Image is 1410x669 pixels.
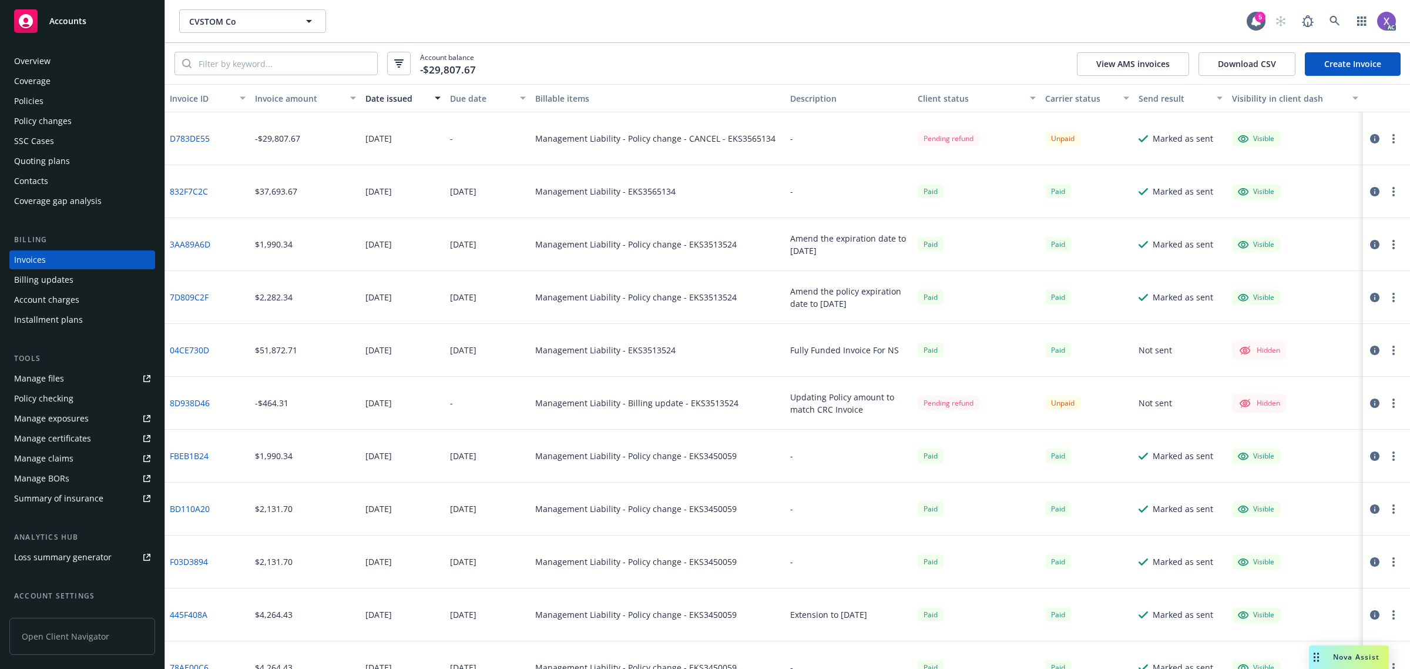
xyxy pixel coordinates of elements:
div: - [790,503,793,515]
a: 445F408A [170,608,207,621]
span: Account balance [420,52,476,75]
div: -$29,807.67 [255,132,300,145]
a: Create Invoice [1305,52,1401,76]
div: Contacts [14,172,48,190]
a: Billing updates [9,270,155,289]
a: 7D809C2F [170,291,209,303]
div: Amend the expiration date to [DATE] [790,232,908,257]
a: F03D3894 [170,556,208,568]
div: - [790,556,793,568]
div: 5 [1255,12,1265,22]
div: Management Liability - Policy change - EKS3513524 [535,291,737,303]
div: $51,872.71 [255,344,297,356]
div: Paid [1045,290,1071,305]
a: D783DE55 [170,132,210,145]
a: 832F7C2C [170,185,208,198]
div: Coverage [14,72,51,91]
button: Invoice amount [250,84,361,112]
div: Billing updates [14,270,73,289]
div: Invoice ID [170,92,233,105]
div: - [450,397,453,409]
div: Paid [918,501,944,516]
div: Account settings [9,590,155,602]
div: Visible [1238,610,1274,620]
a: 04CE730D [170,344,209,356]
div: Management Liability - Policy change - EKS3450059 [535,556,737,568]
div: Updating Policy amount to match CRC Invoice [790,391,908,416]
div: [DATE] [365,608,392,621]
div: Summary of insurance [14,489,103,508]
div: Fully Funded Invoice For NS [790,344,899,356]
button: Send result [1134,84,1227,112]
div: Marked as sent [1153,185,1213,198]
div: [DATE] [365,397,392,409]
button: Invoice ID [165,84,250,112]
div: Marked as sent [1153,132,1213,145]
div: - [790,185,793,198]
div: [DATE] [365,291,392,303]
button: Carrier status [1040,84,1134,112]
input: Filter by keyword... [192,52,377,75]
div: Drag to move [1309,645,1324,669]
div: Policy checking [14,389,73,408]
a: FBEB1B24 [170,450,209,462]
div: Marked as sent [1153,291,1213,303]
div: Pending refund [918,396,979,410]
div: Management Liability - Policy change - CANCEL - EKS3565134 [535,132,775,145]
div: Visible [1238,451,1274,461]
div: Paid [1045,501,1071,516]
div: Pending refund [918,131,979,146]
div: Invoices [14,250,46,269]
span: Paid [918,554,944,569]
div: Management Liability - Policy change - EKS3450059 [535,608,737,621]
div: Paid [918,343,944,357]
button: Due date [445,84,531,112]
a: Contacts [9,172,155,190]
button: CVSTOM Co [179,9,326,33]
div: Paid [918,290,944,305]
div: Management Liability - Policy change - EKS3513524 [535,238,737,250]
div: $1,990.34 [255,238,293,250]
span: Paid [1045,607,1071,622]
div: Date issued [365,92,428,105]
div: Policies [14,92,43,111]
div: [DATE] [365,556,392,568]
div: Hidden [1238,396,1280,410]
div: Paid [918,607,944,622]
div: $2,131.70 [255,556,293,568]
span: Paid [1045,237,1071,252]
div: Amend the policy expiration date to [DATE] [790,285,908,310]
span: Paid [1045,184,1071,199]
span: Paid [918,237,944,252]
div: Visible [1238,133,1274,144]
div: [DATE] [450,450,476,462]
div: Paid [1045,343,1071,357]
div: $2,131.70 [255,503,293,515]
span: Accounts [49,16,86,26]
button: Download CSV [1198,52,1295,76]
a: Policies [9,92,155,111]
a: Service team [9,607,155,625]
div: Manage files [14,369,64,388]
div: Marked as sent [1153,450,1213,462]
span: Paid [918,184,944,199]
div: Analytics hub [9,531,155,543]
div: Visible [1238,557,1274,567]
div: Description [790,92,908,105]
a: Summary of insurance [9,489,155,508]
div: Quoting plans [14,152,70,170]
div: Billing [9,234,155,246]
div: Management Liability - EKS3513524 [535,344,676,356]
div: Due date [450,92,513,105]
img: photo [1377,12,1396,31]
a: Policy changes [9,112,155,131]
div: Not sent [1139,344,1172,356]
a: Manage files [9,369,155,388]
div: Unpaid [1045,131,1080,146]
a: BD110A20 [170,503,210,515]
div: Paid [1045,554,1071,569]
